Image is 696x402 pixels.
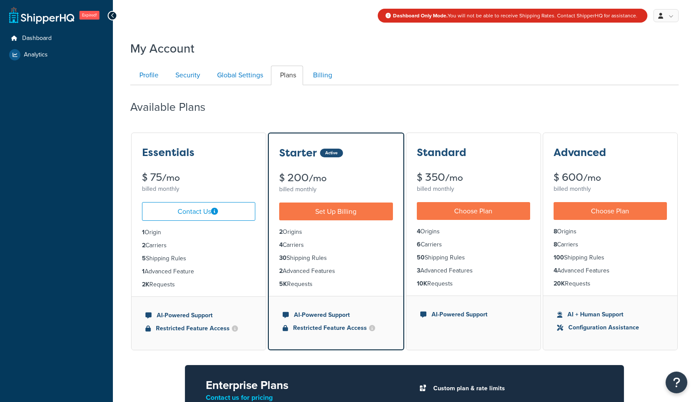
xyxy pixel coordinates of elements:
div: $ 350 [417,172,530,183]
h1: My Account [130,40,195,57]
strong: 2 [279,266,283,276]
span: Expired! [79,11,99,20]
h3: Essentials [142,147,195,158]
strong: 4 [417,227,420,236]
div: Active [320,149,343,157]
li: Restricted Feature Access [145,324,252,333]
strong: 50 [417,253,425,262]
h3: Standard [417,147,466,158]
a: Choose Plan [554,202,667,220]
a: Set Up Billing [279,203,393,220]
a: Billing [304,66,339,85]
strong: Dashboard Only Mode. [393,12,448,20]
li: Carriers [417,240,530,249]
strong: 1 [142,267,145,276]
a: Choose Plan [417,202,530,220]
li: Custom plan & rate limits [429,382,603,395]
li: Shipping Rules [417,253,530,262]
div: billed monthly [554,183,667,195]
a: Analytics [7,47,106,63]
li: Advanced Features [279,266,393,276]
li: AI + Human Support [557,310,663,319]
h3: Starter [279,147,317,159]
div: $ 600 [554,172,667,183]
li: Advanced Features [417,266,530,276]
li: Origins [554,227,667,236]
a: Security [166,66,207,85]
a: ShipperHQ Home [9,7,74,24]
li: AI-Powered Support [420,310,527,319]
li: Carriers [279,240,393,250]
span: Analytics [24,51,48,59]
a: Plans [271,66,303,85]
a: Contact Us [142,202,255,221]
small: /mo [309,172,327,184]
li: Origins [417,227,530,236]
span: Dashboard [22,35,52,42]
li: Shipping Rules [142,254,255,263]
li: Requests [417,279,530,289]
strong: 100 [554,253,564,262]
strong: 8 [554,227,557,236]
div: $ 200 [279,173,393,183]
strong: 2K [142,280,149,289]
strong: 3 [417,266,420,275]
div: $ 75 [142,172,255,183]
li: Shipping Rules [554,253,667,262]
strong: 2 [142,241,145,250]
strong: 8 [554,240,557,249]
li: Configuration Assistance [557,323,663,332]
h3: Advanced [554,147,606,158]
li: AI-Powered Support [145,311,252,320]
li: Advanced Feature [142,267,255,276]
div: billed monthly [142,183,255,195]
li: AI-Powered Support [283,310,389,320]
a: Profile [130,66,165,85]
small: /mo [583,172,601,184]
strong: 4 [279,240,283,249]
small: /mo [162,172,180,184]
strong: 5K [279,279,287,289]
h2: Enterprise Plans [206,379,390,392]
li: Requests [554,279,667,289]
li: Requests [142,280,255,289]
li: Origins [279,227,393,237]
strong: 5 [142,254,146,263]
div: billed monthly [279,183,393,196]
li: Restricted Feature Access [283,323,389,333]
strong: 1 [142,228,145,237]
li: Shipping Rules [279,253,393,263]
strong: 2 [279,227,283,236]
li: Requests [279,279,393,289]
strong: 4 [554,266,557,275]
button: Open Resource Center [666,372,687,393]
div: billed monthly [417,183,530,195]
strong: 30 [279,253,287,262]
a: Global Settings [208,66,270,85]
li: Carriers [142,241,255,250]
strong: 6 [417,240,421,249]
li: Advanced Features [554,266,667,276]
strong: 10K [417,279,427,288]
span: You will not be able to receive Shipping Rates. Contact ShipperHQ for assistance. [393,12,637,20]
small: /mo [445,172,463,184]
a: Dashboard [7,30,106,47]
h2: Available Plans [130,101,218,113]
li: Origin [142,228,255,237]
strong: 20K [554,279,565,288]
li: Carriers [554,240,667,249]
